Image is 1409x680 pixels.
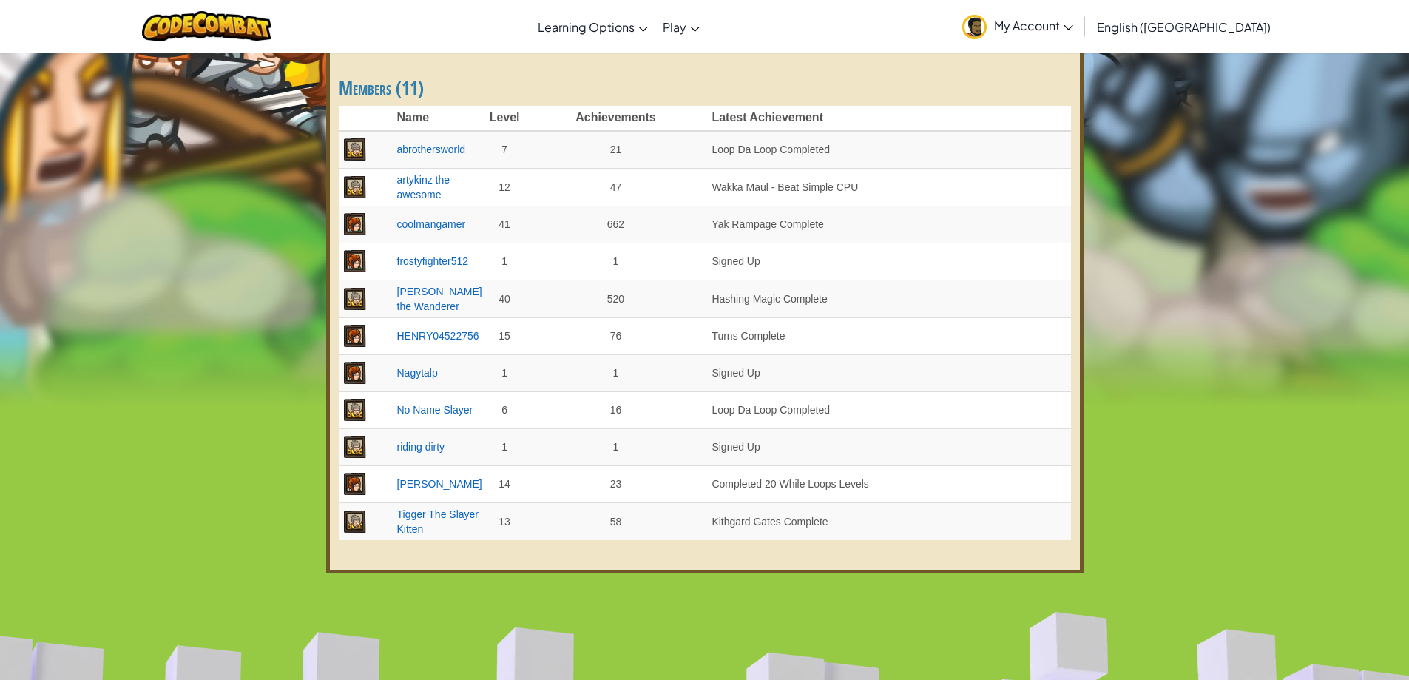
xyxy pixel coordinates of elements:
td: 58 [524,502,709,540]
th: Achievements [524,106,709,131]
th: Level [486,106,524,131]
a: riding dirty [397,441,445,453]
span: Loop Da Loop Completed [712,144,830,155]
th: Latest Achievement [708,106,1055,131]
span: (11) [396,75,424,101]
a: Nagytalp [397,367,438,379]
a: [PERSON_NAME] [397,478,482,490]
td: 1 [524,354,709,391]
td: 1 [486,428,524,465]
a: frostyfighter512 [397,255,469,267]
td: 6 [486,391,524,428]
a: Learning Options [530,7,655,47]
a: coolmangamer [397,218,466,230]
td: 1 [524,428,709,465]
span: Kithgard Gates Complete [712,516,828,528]
img: avatar [962,15,987,39]
td: 7 [486,131,524,168]
td: 40 [486,280,524,317]
td: 15 [486,317,524,354]
td: 13 [486,502,524,540]
a: HENRY04522756 [397,330,479,342]
a: Tigger The Slayer Kitten [397,508,479,535]
td: 520 [524,280,709,317]
img: CodeCombat logo [142,11,271,41]
td: 47 [524,168,709,206]
td: 1 [524,243,709,280]
span: Wakka Maul - Beat Simple CPU [712,181,858,193]
a: [PERSON_NAME] the Wanderer [397,286,482,312]
td: 1 [486,354,524,391]
span: Hashing Magic Complete [712,293,827,305]
a: English ([GEOGRAPHIC_DATA]) [1089,7,1278,47]
span: English ([GEOGRAPHIC_DATA]) [1097,19,1271,35]
span: Play [663,19,686,35]
span: Turns Complete [712,330,785,342]
a: Play [655,7,707,47]
span: Members [339,75,396,101]
a: abrothersworld [397,144,466,155]
td: 76 [524,317,709,354]
span: Completed 20 While Loops Levels [712,478,868,490]
td: 16 [524,391,709,428]
span: Yak Rampage Complete [712,218,823,230]
td: 21 [524,131,709,168]
span: Learning Options [538,19,635,35]
span: Signed Up [712,441,760,453]
span: My Account [994,18,1073,33]
td: 1 [486,243,524,280]
td: 41 [486,206,524,243]
a: My Account [955,3,1081,50]
th: Name [393,106,486,131]
span: Signed Up [712,367,760,379]
span: Signed Up [712,255,760,267]
td: 14 [486,465,524,502]
td: 12 [486,168,524,206]
a: No Name Slayer [397,404,473,416]
td: 662 [524,206,709,243]
td: 23 [524,465,709,502]
a: artykinz the awesome [397,174,450,201]
span: Loop Da Loop Completed [712,404,830,416]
